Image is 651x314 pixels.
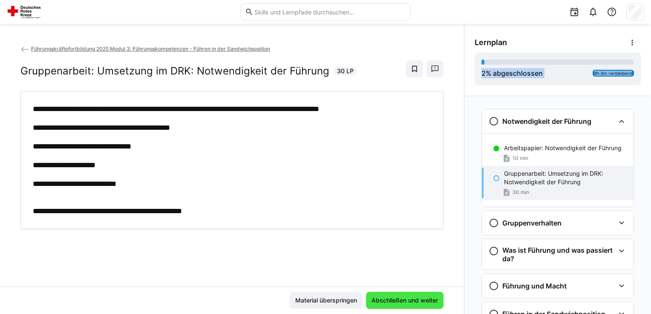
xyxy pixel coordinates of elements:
[20,65,329,77] h2: Gruppenarbeit: Umsetzung im DRK: Notwendigkeit der Führung
[502,219,562,227] h3: Gruppenverhalten
[20,46,270,52] a: Führungskräftefortbildung 2025 Modul 3: Führungskompetenzen - Führen in der Sandwichposition
[513,155,528,162] span: 10 min
[513,189,529,196] span: 30 min
[475,38,507,47] span: Lernplan
[370,296,439,305] span: Abschließen und weiter
[502,282,567,290] h3: Führung und Macht
[31,46,270,52] span: Führungskräftefortbildung 2025 Modul 3: Führungskompetenzen - Führen in der Sandwichposition
[253,8,406,16] input: Skills und Lernpfade durchsuchen…
[481,68,543,78] div: % abgeschlossen
[290,292,363,309] button: Material überspringen
[366,292,444,309] button: Abschließen und weiter
[294,296,358,305] span: Material überspringen
[337,67,354,75] span: 30 LP
[504,169,627,186] p: Gruppenarbeit: Umsetzung im DRK: Notwendigkeit der Führung
[502,117,591,126] h3: Notwendigkeit der Führung
[481,69,486,77] span: 2
[502,246,615,263] h3: Was ist Führung und was passiert da?
[594,71,632,76] span: 8h 8m verbleibend
[504,144,622,152] p: Arbeitspapier: Notwendigkeit der Führung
